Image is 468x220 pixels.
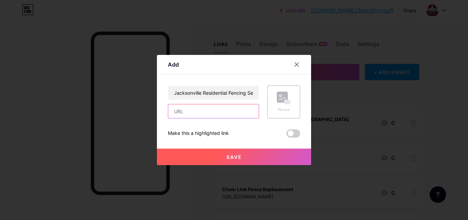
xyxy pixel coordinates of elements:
[157,149,311,165] button: Save
[168,60,179,69] div: Add
[168,86,259,100] input: Title
[277,107,291,112] div: Picture
[226,154,242,160] span: Save
[168,129,229,138] div: Make this a highlighted link
[168,104,259,118] input: URL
